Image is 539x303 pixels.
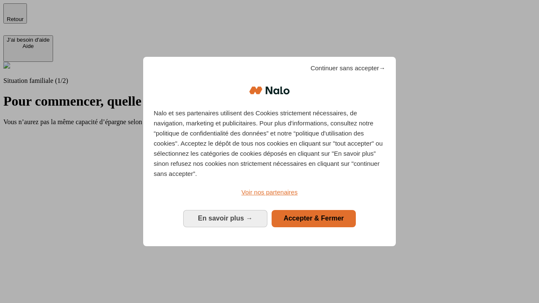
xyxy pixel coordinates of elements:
p: Nalo et ses partenaires utilisent des Cookies strictement nécessaires, de navigation, marketing e... [154,108,385,179]
button: En savoir plus: Configurer vos consentements [183,210,267,227]
div: Bienvenue chez Nalo Gestion du consentement [143,57,396,246]
span: Continuer sans accepter→ [310,63,385,73]
img: Logo [249,78,290,103]
span: En savoir plus → [198,215,253,222]
span: Accepter & Fermer [283,215,344,222]
span: Voir nos partenaires [241,189,297,196]
button: Accepter & Fermer: Accepter notre traitement des données et fermer [272,210,356,227]
a: Voir nos partenaires [154,187,385,197]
